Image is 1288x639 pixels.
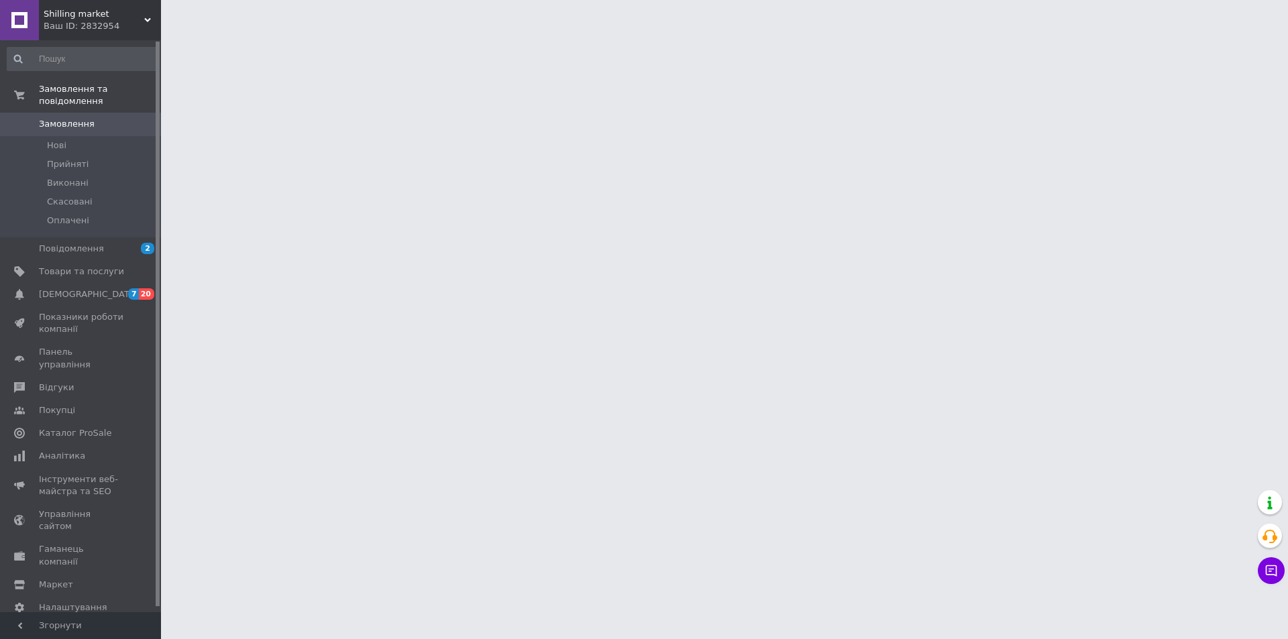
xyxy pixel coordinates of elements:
[47,139,66,152] span: Нові
[39,601,107,614] span: Налаштування
[44,8,144,20] span: Shilling market
[44,20,161,32] div: Ваш ID: 2832954
[128,288,139,300] span: 7
[39,346,124,370] span: Панель управління
[39,427,111,439] span: Каталог ProSale
[47,196,93,208] span: Скасовані
[141,243,154,254] span: 2
[39,473,124,498] span: Інструменти веб-майстра та SEO
[39,118,95,130] span: Замовлення
[139,288,154,300] span: 20
[1258,557,1285,584] button: Чат з покупцем
[39,288,138,300] span: [DEMOGRAPHIC_DATA]
[47,177,89,189] span: Виконані
[39,579,73,591] span: Маркет
[39,543,124,567] span: Гаманець компанії
[39,382,74,394] span: Відгуки
[7,47,158,71] input: Пошук
[39,266,124,278] span: Товари та послуги
[47,158,89,170] span: Прийняті
[39,450,85,462] span: Аналітика
[39,311,124,335] span: Показники роботи компанії
[39,243,104,255] span: Повідомлення
[39,508,124,532] span: Управління сайтом
[47,215,89,227] span: Оплачені
[39,404,75,416] span: Покупці
[39,83,161,107] span: Замовлення та повідомлення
